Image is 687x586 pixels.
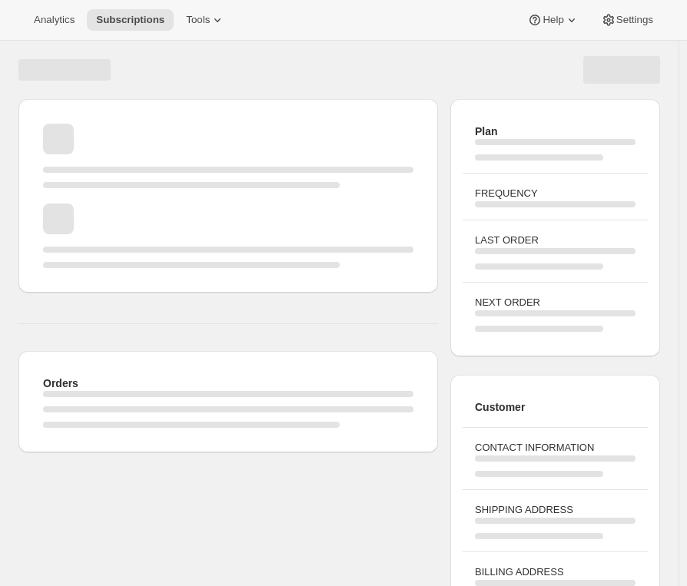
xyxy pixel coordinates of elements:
span: Subscriptions [96,14,164,26]
span: Analytics [34,14,75,26]
h2: Plan [475,124,636,139]
h3: SHIPPING ADDRESS [475,502,636,518]
h3: LAST ORDER [475,233,636,248]
h2: Orders [43,376,413,391]
h2: Customer [475,399,636,415]
h3: BILLING ADDRESS [475,564,636,580]
span: Settings [616,14,653,26]
h3: CONTACT INFORMATION [475,440,636,455]
span: Tools [186,14,210,26]
button: Analytics [25,9,84,31]
button: Subscriptions [87,9,174,31]
span: Help [543,14,563,26]
button: Settings [592,9,662,31]
button: Tools [177,9,234,31]
h3: NEXT ORDER [475,295,636,310]
h3: FREQUENCY [475,186,636,201]
button: Help [518,9,588,31]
